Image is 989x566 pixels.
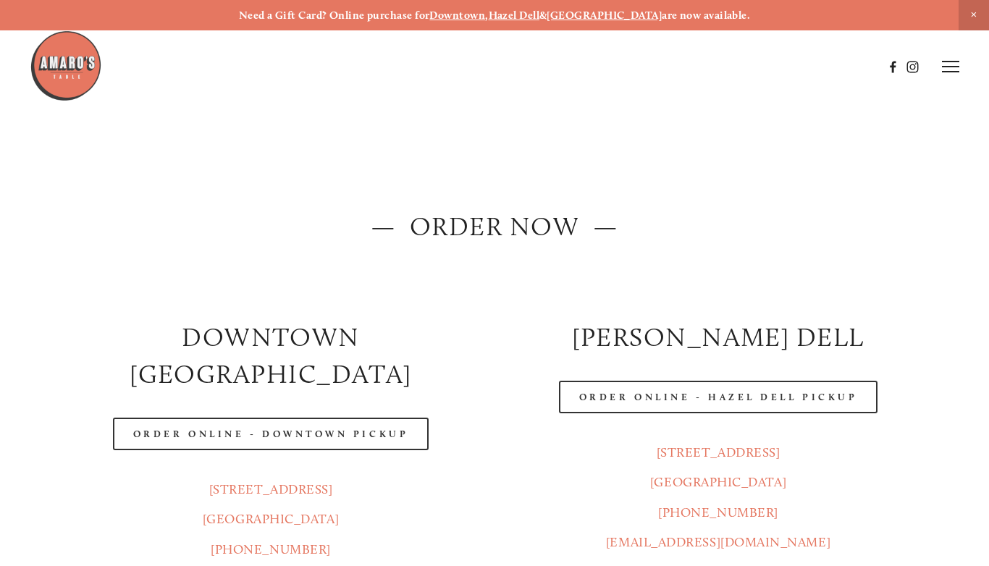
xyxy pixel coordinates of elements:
h2: Downtown [GEOGRAPHIC_DATA] [59,319,482,393]
strong: , [485,9,488,22]
strong: are now available. [662,9,750,22]
a: [GEOGRAPHIC_DATA] [650,474,786,490]
h2: — ORDER NOW — [59,208,930,245]
a: [STREET_ADDRESS] [657,444,780,460]
a: [GEOGRAPHIC_DATA] [203,511,339,527]
strong: Need a Gift Card? Online purchase for [239,9,430,22]
a: [GEOGRAPHIC_DATA] [547,9,662,22]
a: [EMAIL_ADDRESS][DOMAIN_NAME] [606,534,830,550]
img: Amaro's Table [30,30,102,102]
a: [PHONE_NUMBER] [658,504,778,520]
strong: & [539,9,547,22]
h2: [PERSON_NAME] DELL [507,319,930,356]
a: Hazel Dell [489,9,540,22]
a: [PHONE_NUMBER] [211,541,331,557]
a: Order Online - Hazel Dell Pickup [559,381,878,413]
a: [STREET_ADDRESS] [209,481,333,497]
a: Downtown [429,9,485,22]
a: Order Online - Downtown pickup [113,418,429,450]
